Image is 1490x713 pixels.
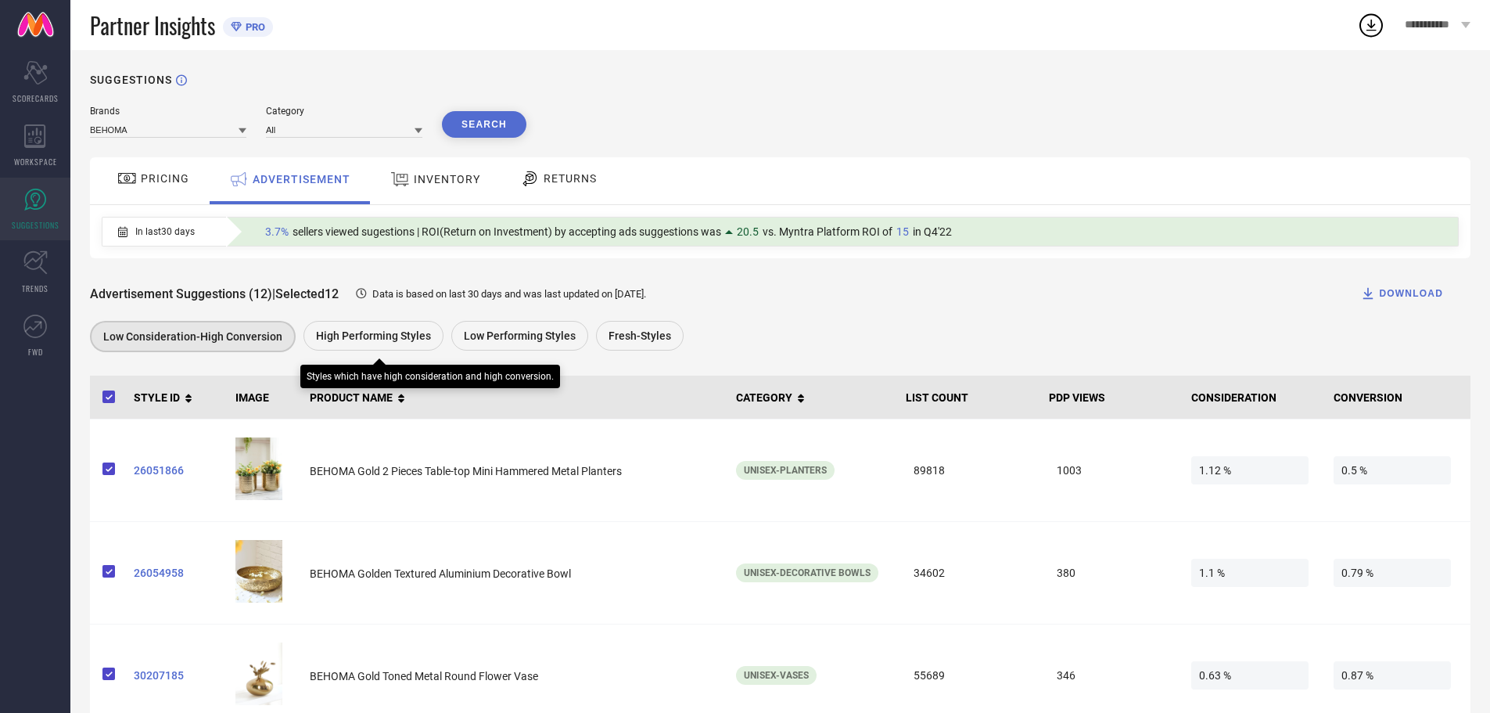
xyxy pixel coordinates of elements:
[257,221,960,242] div: Percentage of sellers who have viewed suggestions for the current Insight Type
[1191,456,1309,484] span: 1.12 %
[1185,376,1327,420] th: CONSIDERATION
[235,540,282,603] img: d2004048-8894-45de-9c55-3b7a5be6036d1700902573102DecorativeBowls1.jpg
[1049,456,1166,484] span: 1003
[1357,11,1385,39] div: Open download list
[1327,376,1470,420] th: CONVERSION
[90,74,172,86] h1: SUGGESTIONS
[90,106,246,117] div: Brands
[372,288,646,300] span: Data is based on last 30 days and was last updated on [DATE] .
[414,173,480,185] span: INVENTORY
[896,225,909,238] span: 15
[253,173,350,185] span: ADVERTISEMENT
[906,456,1023,484] span: 89818
[913,225,952,238] span: in Q4'22
[28,346,43,358] span: FWD
[1341,278,1463,309] button: DOWNLOAD
[12,219,59,231] span: SUGGESTIONS
[442,111,526,138] button: Search
[464,329,576,342] span: Low Performing Styles
[1049,559,1166,587] span: 380
[906,661,1023,690] span: 55689
[103,330,282,343] span: Low Consideration-High Conversion
[134,669,223,682] a: 30207185
[1360,286,1443,301] div: DOWNLOAD
[730,376,900,420] th: CATEGORY
[141,172,189,185] span: PRICING
[303,376,730,420] th: PRODUCT NAME
[1049,661,1166,690] span: 346
[266,106,422,117] div: Category
[134,567,223,579] a: 26054958
[235,438,282,500] img: 1d3eff03-3b16-4938-98b2-c433085e976b1720775428961-BEHOMA-Gold-2-Pieces-Table-top-Mini-Hammered-Me...
[22,283,48,294] span: TRENDS
[272,286,275,301] span: |
[906,559,1023,587] span: 34602
[1043,376,1185,420] th: PDP VIEWS
[744,670,809,681] span: Unisex-Vases
[310,670,538,682] span: BEHOMA Gold Toned Metal Round Flower Vase
[127,376,229,420] th: STYLE ID
[1334,456,1451,484] span: 0.5 %
[265,225,289,238] span: 3.7%
[1334,559,1451,587] span: 0.79 %
[90,9,215,41] span: Partner Insights
[1191,661,1309,690] span: 0.63 %
[229,376,303,420] th: IMAGE
[544,172,597,185] span: RETURNS
[13,92,59,104] span: SCORECARDS
[307,371,554,382] div: Styles which have high consideration and high conversion.
[744,567,871,578] span: Unisex-Decorative Bowls
[609,329,671,342] span: Fresh-Styles
[316,329,431,342] span: High Performing Styles
[235,643,282,705] img: 98d9dcfc-48e8-4292-8268-503f92ff30d91720794317787Vases1.jpg
[899,376,1042,420] th: LIST COUNT
[293,225,721,238] span: sellers viewed sugestions | ROI(Return on Investment) by accepting ads suggestions was
[310,465,622,477] span: BEHOMA Gold 2 Pieces Table-top Mini Hammered Metal Planters
[1334,661,1451,690] span: 0.87 %
[275,286,339,301] span: Selected 12
[242,21,265,33] span: PRO
[135,226,195,237] span: In last 30 days
[1191,559,1309,587] span: 1.1 %
[134,464,223,477] a: 26051866
[310,567,571,580] span: BEHOMA Golden Textured Aluminium Decorative Bowl
[737,225,759,238] span: 20.5
[744,465,827,476] span: Unisex-Planters
[763,225,892,238] span: vs. Myntra Platform ROI of
[90,286,272,301] span: Advertisement Suggestions (12)
[14,156,57,167] span: WORKSPACE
